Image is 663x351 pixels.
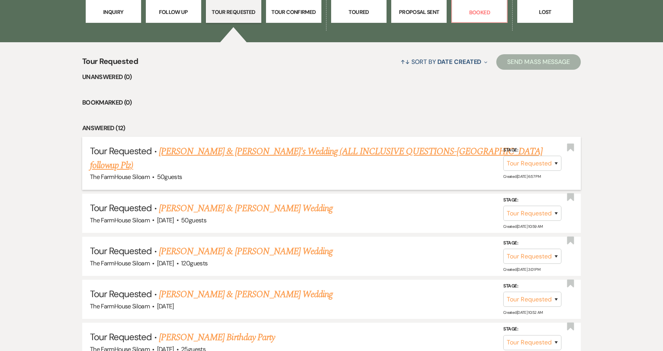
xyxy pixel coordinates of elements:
[503,239,561,248] label: Stage:
[157,216,174,224] span: [DATE]
[396,8,442,16] p: Proposal Sent
[90,216,150,224] span: The FarmHouse Siloam
[159,201,333,215] a: [PERSON_NAME] & [PERSON_NAME] Wedding
[91,8,136,16] p: Inquiry
[336,8,382,16] p: Toured
[90,145,152,157] span: Tour Requested
[503,224,542,229] span: Created: [DATE] 10:59 AM
[159,330,275,344] a: [PERSON_NAME] Birthday Party
[90,288,152,300] span: Tour Requested
[503,267,540,272] span: Created: [DATE] 3:01 PM
[157,173,182,181] span: 50 guests
[82,123,581,133] li: Answered (12)
[90,145,542,172] a: [PERSON_NAME] & [PERSON_NAME]'s Wedding (ALL INCLUSIVE QUESTIONS-[GEOGRAPHIC_DATA] followup Plz)
[90,202,152,214] span: Tour Requested
[503,174,540,179] span: Created: [DATE] 6:57 PM
[401,58,410,66] span: ↑↓
[159,287,333,301] a: [PERSON_NAME] & [PERSON_NAME] Wedding
[90,173,150,181] span: The FarmHouse Siloam
[82,55,138,72] span: Tour Requested
[503,310,542,315] span: Created: [DATE] 10:52 AM
[90,259,150,267] span: The FarmHouse Siloam
[496,54,581,70] button: Send Mass Message
[503,282,561,291] label: Stage:
[522,8,568,16] p: Lost
[82,72,581,82] li: Unanswered (0)
[157,302,174,310] span: [DATE]
[181,259,207,267] span: 120 guests
[397,52,490,72] button: Sort By Date Created
[90,331,152,343] span: Tour Requested
[211,8,256,16] p: Tour Requested
[90,302,150,310] span: The FarmHouse Siloam
[503,146,561,154] label: Stage:
[503,196,561,204] label: Stage:
[437,58,481,66] span: Date Created
[90,245,152,257] span: Tour Requested
[82,98,581,108] li: Bookmarked (0)
[159,244,333,258] a: [PERSON_NAME] & [PERSON_NAME] Wedding
[151,8,196,16] p: Follow Up
[181,216,206,224] span: 50 guests
[271,8,316,16] p: Tour Confirmed
[157,259,174,267] span: [DATE]
[457,8,502,17] p: Booked
[503,325,561,334] label: Stage:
